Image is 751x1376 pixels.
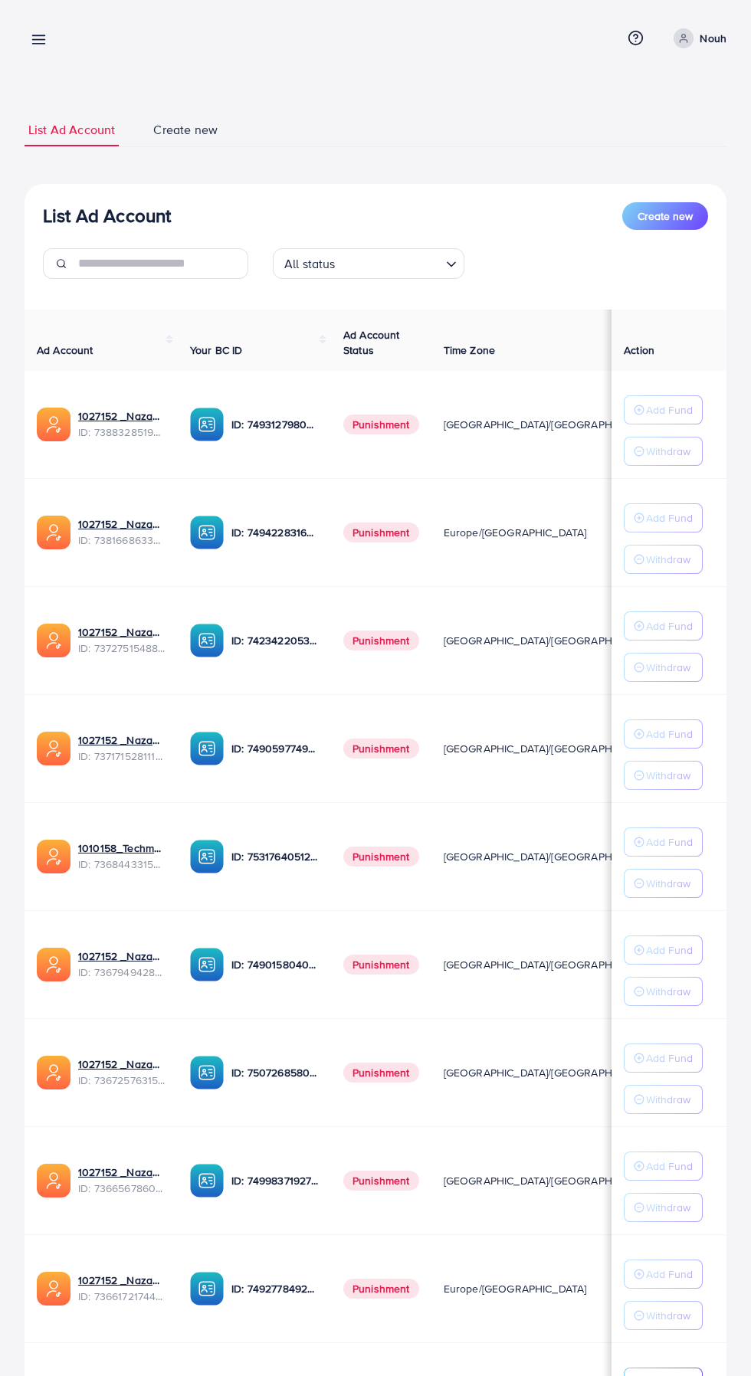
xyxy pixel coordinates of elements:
[231,415,319,434] p: ID: 7493127980932333584
[37,624,71,657] img: ic-ads-acc.e4c84228.svg
[78,732,166,764] div: <span class='underline'>1027152 _Nazaagency_04</span></br>7371715281112170513
[78,1057,166,1088] div: <span class='underline'>1027152 _Nazaagency_016</span></br>7367257631523782657
[343,523,419,542] span: Punishment
[624,935,703,965] button: Add Fund
[646,550,690,568] p: Withdraw
[190,624,224,657] img: ic-ba-acc.ded83a64.svg
[273,248,464,279] div: Search for option
[343,1063,419,1083] span: Punishment
[231,955,319,974] p: ID: 7490158040596217873
[231,1171,319,1190] p: ID: 7499837192777400321
[190,408,224,441] img: ic-ba-acc.ded83a64.svg
[624,1043,703,1073] button: Add Fund
[343,847,419,867] span: Punishment
[646,1157,693,1175] p: Add Fund
[190,948,224,981] img: ic-ba-acc.ded83a64.svg
[646,766,690,785] p: Withdraw
[624,761,703,790] button: Withdraw
[343,1171,419,1191] span: Punishment
[444,1281,587,1296] span: Europe/[GEOGRAPHIC_DATA]
[646,833,693,851] p: Add Fund
[37,948,71,981] img: ic-ads-acc.e4c84228.svg
[37,1164,71,1197] img: ic-ads-acc.e4c84228.svg
[646,509,693,527] p: Add Fund
[78,424,166,440] span: ID: 7388328519014645761
[78,749,166,764] span: ID: 7371715281112170513
[624,653,703,682] button: Withdraw
[624,1085,703,1114] button: Withdraw
[646,725,693,743] p: Add Fund
[78,1273,166,1304] div: <span class='underline'>1027152 _Nazaagency_018</span></br>7366172174454882305
[43,205,171,227] h3: List Ad Account
[624,869,703,898] button: Withdraw
[78,1273,166,1288] a: 1027152 _Nazaagency_018
[624,545,703,574] button: Withdraw
[190,1056,224,1089] img: ic-ba-acc.ded83a64.svg
[153,121,218,139] span: Create new
[78,857,166,872] span: ID: 7368443315504726017
[78,624,166,640] a: 1027152 _Nazaagency_007
[78,1057,166,1072] a: 1027152 _Nazaagency_016
[444,1065,657,1080] span: [GEOGRAPHIC_DATA]/[GEOGRAPHIC_DATA]
[646,658,690,677] p: Withdraw
[444,1173,657,1188] span: [GEOGRAPHIC_DATA]/[GEOGRAPHIC_DATA]
[78,408,166,424] a: 1027152 _Nazaagency_019
[231,847,319,866] p: ID: 7531764051207716871
[37,1272,71,1306] img: ic-ads-acc.e4c84228.svg
[340,250,440,275] input: Search for option
[624,1301,703,1330] button: Withdraw
[190,732,224,765] img: ic-ba-acc.ded83a64.svg
[343,1279,419,1299] span: Punishment
[78,965,166,980] span: ID: 7367949428067450896
[231,631,319,650] p: ID: 7423422053648285697
[646,941,693,959] p: Add Fund
[646,874,690,893] p: Withdraw
[37,408,71,441] img: ic-ads-acc.e4c84228.svg
[444,849,657,864] span: [GEOGRAPHIC_DATA]/[GEOGRAPHIC_DATA]
[444,342,495,358] span: Time Zone
[190,840,224,873] img: ic-ba-acc.ded83a64.svg
[624,611,703,640] button: Add Fund
[624,1193,703,1222] button: Withdraw
[343,327,400,358] span: Ad Account Status
[78,840,166,872] div: <span class='underline'>1010158_Techmanistan pk acc_1715599413927</span></br>7368443315504726017
[444,633,657,648] span: [GEOGRAPHIC_DATA]/[GEOGRAPHIC_DATA]
[37,1056,71,1089] img: ic-ads-acc.e4c84228.svg
[624,977,703,1006] button: Withdraw
[231,1063,319,1082] p: ID: 7507268580682137618
[190,516,224,549] img: ic-ba-acc.ded83a64.svg
[624,1260,703,1289] button: Add Fund
[646,1198,690,1217] p: Withdraw
[624,437,703,466] button: Withdraw
[638,208,693,224] span: Create new
[646,1306,690,1325] p: Withdraw
[624,827,703,857] button: Add Fund
[667,28,726,48] a: Nouh
[190,1164,224,1197] img: ic-ba-acc.ded83a64.svg
[78,516,166,548] div: <span class='underline'>1027152 _Nazaagency_023</span></br>7381668633665093648
[190,1272,224,1306] img: ic-ba-acc.ded83a64.svg
[231,1279,319,1298] p: ID: 7492778492849930241
[646,1265,693,1283] p: Add Fund
[78,840,166,856] a: 1010158_Techmanistan pk acc_1715599413927
[78,624,166,656] div: <span class='underline'>1027152 _Nazaagency_007</span></br>7372751548805726224
[190,342,243,358] span: Your BC ID
[622,202,708,230] button: Create new
[78,948,166,980] div: <span class='underline'>1027152 _Nazaagency_003</span></br>7367949428067450896
[37,732,71,765] img: ic-ads-acc.e4c84228.svg
[78,1073,166,1088] span: ID: 7367257631523782657
[343,631,419,650] span: Punishment
[37,516,71,549] img: ic-ads-acc.e4c84228.svg
[646,442,690,460] p: Withdraw
[646,401,693,419] p: Add Fund
[624,395,703,424] button: Add Fund
[444,957,657,972] span: [GEOGRAPHIC_DATA]/[GEOGRAPHIC_DATA]
[624,342,654,358] span: Action
[231,739,319,758] p: ID: 7490597749134508040
[78,408,166,440] div: <span class='underline'>1027152 _Nazaagency_019</span></br>7388328519014645761
[700,29,726,48] p: Nouh
[444,741,657,756] span: [GEOGRAPHIC_DATA]/[GEOGRAPHIC_DATA]
[646,617,693,635] p: Add Fund
[624,1152,703,1181] button: Add Fund
[78,1165,166,1196] div: <span class='underline'>1027152 _Nazaagency_0051</span></br>7366567860828749825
